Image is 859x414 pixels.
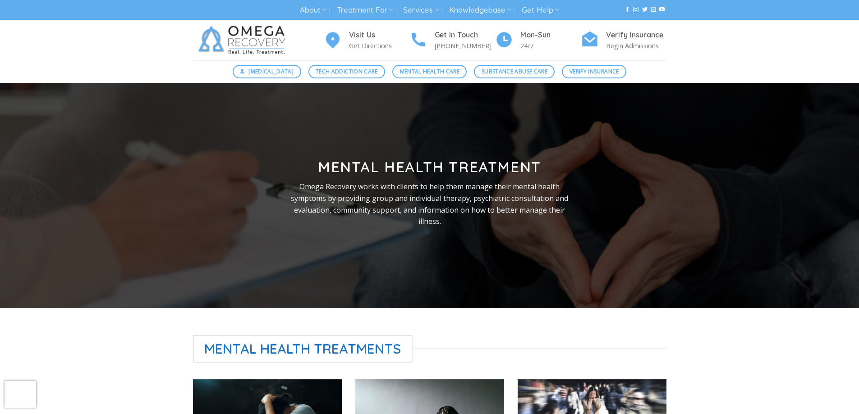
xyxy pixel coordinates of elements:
span: Mental Health Treatments [193,335,413,363]
a: Get Help [522,2,559,18]
a: Follow on Facebook [625,7,630,13]
p: 24/7 [520,41,581,51]
a: Send us an email [651,7,656,13]
p: [PHONE_NUMBER] [435,41,495,51]
a: Verify Insurance [562,65,626,78]
span: Mental Health Care [400,67,459,76]
a: Follow on Twitter [642,7,648,13]
h4: Get In Touch [435,29,495,41]
a: Visit Us Get Directions [324,29,409,51]
p: Get Directions [349,41,409,51]
a: Knowledgebase [449,2,511,18]
a: Services [403,2,439,18]
p: Omega Recovery works with clients to help them manage their mental health symptoms by providing g... [284,181,576,227]
a: Mental Health Care [392,65,467,78]
a: Follow on Instagram [633,7,639,13]
a: [MEDICAL_DATA] [233,65,301,78]
a: Verify Insurance Begin Admissions [581,29,666,51]
img: Omega Recovery [193,20,294,60]
a: Get In Touch [PHONE_NUMBER] [409,29,495,51]
a: Follow on YouTube [659,7,665,13]
h4: Verify Insurance [606,29,666,41]
strong: Mental Health Treatment [318,158,541,176]
a: Treatment For [337,2,393,18]
span: Verify Insurance [570,67,619,76]
h4: Visit Us [349,29,409,41]
a: Substance Abuse Care [474,65,555,78]
span: Substance Abuse Care [482,67,547,76]
a: Tech Addiction Care [308,65,386,78]
h4: Mon-Sun [520,29,581,41]
span: Tech Addiction Care [316,67,378,76]
span: [MEDICAL_DATA] [248,67,294,76]
a: About [300,2,326,18]
p: Begin Admissions [606,41,666,51]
